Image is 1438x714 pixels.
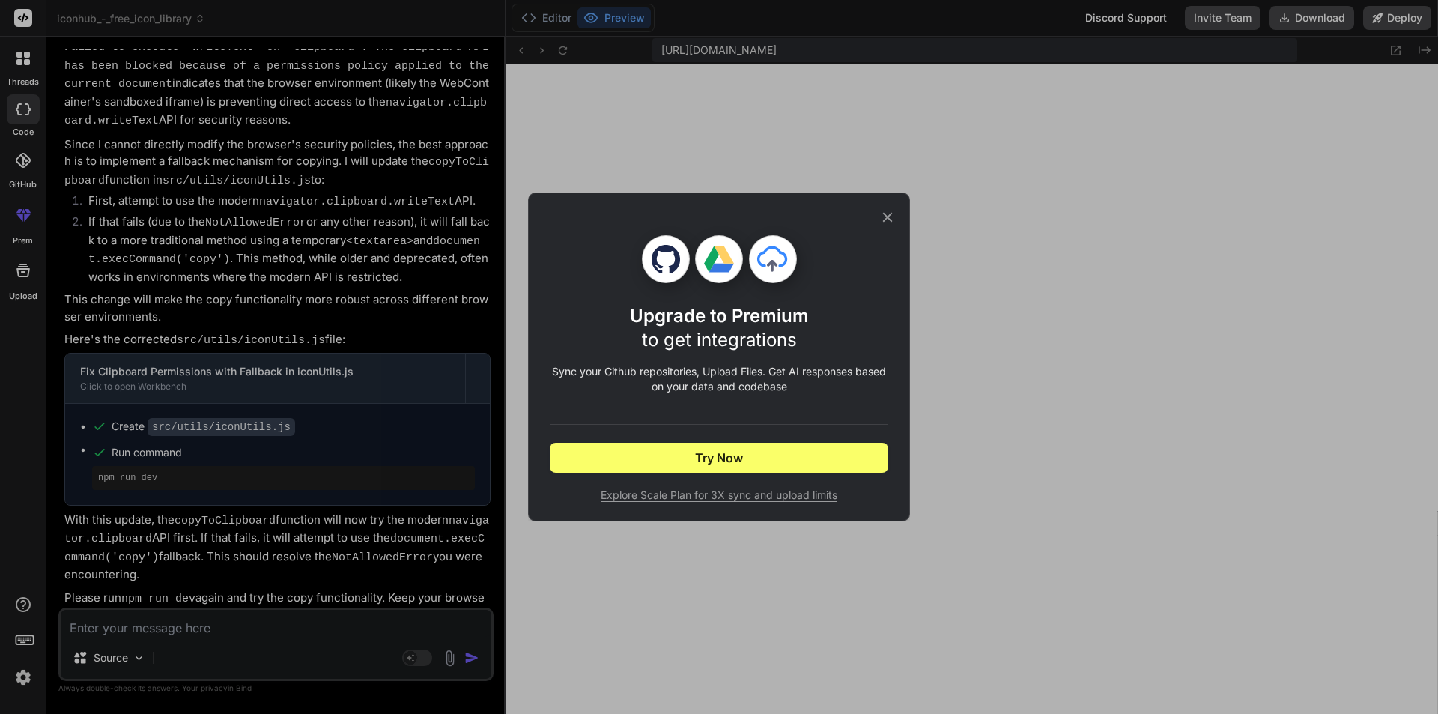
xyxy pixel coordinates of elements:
[630,304,809,352] h1: Upgrade to Premium
[550,364,888,394] p: Sync your Github repositories, Upload Files. Get AI responses based on your data and codebase
[550,488,888,503] span: Explore Scale Plan for 3X sync and upload limits
[642,329,797,351] span: to get integrations
[550,443,888,473] button: Try Now
[695,449,743,467] span: Try Now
